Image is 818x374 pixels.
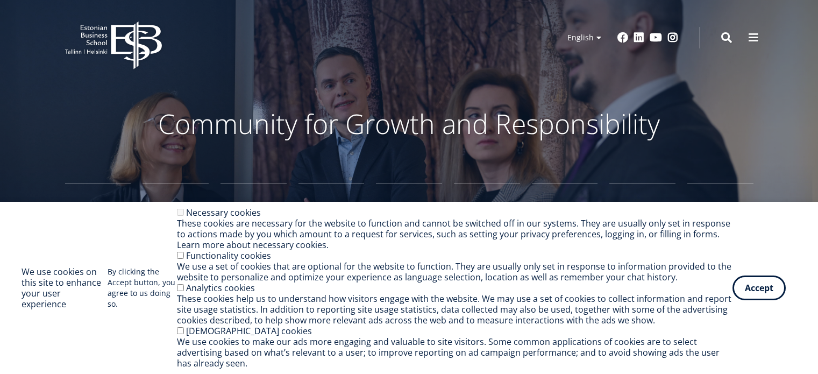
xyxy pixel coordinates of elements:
[124,108,694,140] p: Community for Growth and Responsibility
[108,266,177,309] p: By clicking the Accept button, you agree to us doing so.
[617,32,628,43] a: Facebook
[65,183,131,237] a: EBS High School
[186,207,261,218] label: Necessary cookies
[298,183,365,237] a: Admission
[186,282,255,294] label: Analytics cookies
[634,32,644,43] a: Linkedin
[220,183,287,237] a: Master's Studies
[177,218,732,250] div: These cookies are necessary for the website to function and cannot be switched off in our systems...
[609,183,675,237] a: Executive Education
[732,276,786,300] button: Accept
[667,32,678,43] a: Instagram
[376,183,442,237] a: International Experience
[177,336,732,369] div: We use cookies to make our ads more engaging and valuable to site visitors. Some common applicati...
[687,183,753,237] a: Microdegrees
[177,293,732,326] div: These cookies help us to understand how visitors engage with the website. We may use a set of coo...
[532,183,598,237] a: Open University
[186,325,312,337] label: [DEMOGRAPHIC_DATA] cookies
[177,261,732,283] div: We use a set of cookies that are optional for the website to function. They are usually only set ...
[186,250,271,262] label: Functionality cookies
[454,183,520,237] a: Research and Doctoral Studies
[22,266,108,309] h2: We use cookies on this site to enhance your user experience
[143,183,209,237] a: Bachelor's Studies
[650,32,662,43] a: Youtube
